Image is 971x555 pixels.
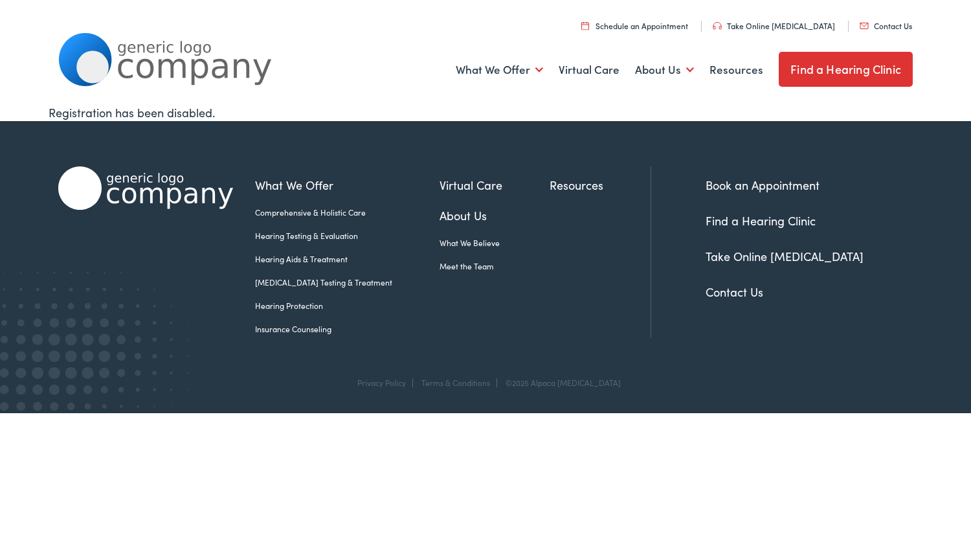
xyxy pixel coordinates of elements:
[559,46,619,94] a: Virtual Care
[456,46,543,94] a: What We Offer
[255,176,440,194] a: What We Offer
[440,260,550,272] a: Meet the Team
[357,377,406,388] a: Privacy Policy
[779,52,913,87] a: Find a Hearing Clinic
[709,46,763,94] a: Resources
[550,176,651,194] a: Resources
[58,166,233,210] img: Alpaca Audiology
[255,277,440,288] a: [MEDICAL_DATA] Testing & Treatment
[706,284,763,300] a: Contact Us
[440,176,550,194] a: Virtual Care
[49,104,922,121] div: Registration has been disabled.
[635,46,694,94] a: About Us
[421,377,490,388] a: Terms & Conditions
[255,253,440,265] a: Hearing Aids & Treatment
[706,248,864,264] a: Take Online [MEDICAL_DATA]
[713,22,722,30] img: utility icon
[499,378,621,387] div: ©2025 Alpaca [MEDICAL_DATA]
[255,300,440,311] a: Hearing Protection
[440,237,550,249] a: What We Believe
[713,20,835,31] a: Take Online [MEDICAL_DATA]
[255,230,440,242] a: Hearing Testing & Evaluation
[860,20,912,31] a: Contact Us
[255,323,440,335] a: Insurance Counseling
[255,207,440,218] a: Comprehensive & Holistic Care
[581,21,589,30] img: utility icon
[706,212,816,229] a: Find a Hearing Clinic
[440,207,550,224] a: About Us
[581,20,688,31] a: Schedule an Appointment
[860,23,869,29] img: utility icon
[706,177,820,193] a: Book an Appointment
